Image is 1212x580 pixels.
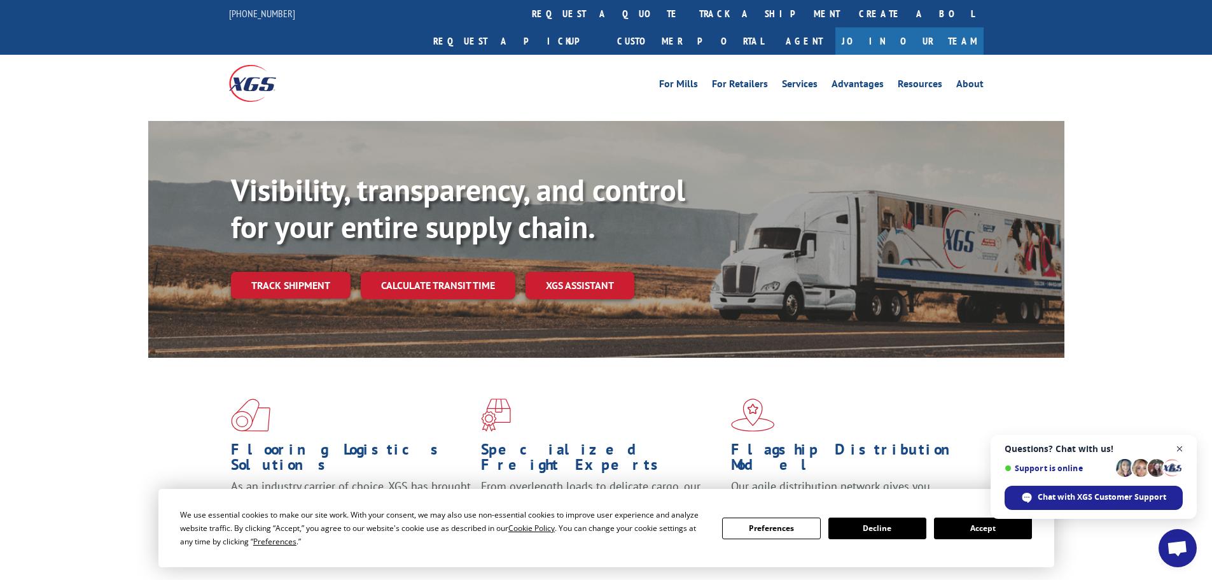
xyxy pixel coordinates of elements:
a: XGS ASSISTANT [526,272,634,299]
a: About [956,79,984,93]
button: Preferences [722,518,820,539]
span: Close chat [1172,441,1188,457]
span: Preferences [253,536,296,547]
div: Open chat [1159,529,1197,567]
img: xgs-icon-total-supply-chain-intelligence-red [231,399,270,432]
span: Our agile distribution network gives you nationwide inventory management on demand. [731,479,965,509]
a: Join Our Team [835,27,984,55]
a: [PHONE_NUMBER] [229,7,295,20]
a: Request a pickup [424,27,608,55]
a: For Retailers [712,79,768,93]
a: Advantages [832,79,884,93]
a: Track shipment [231,272,351,299]
span: As an industry carrier of choice, XGS has brought innovation and dedication to flooring logistics... [231,479,471,524]
span: Cookie Policy [508,523,555,534]
div: Cookie Consent Prompt [158,489,1054,567]
a: Services [782,79,818,93]
a: Agent [773,27,835,55]
b: Visibility, transparency, and control for your entire supply chain. [231,170,685,246]
img: xgs-icon-flagship-distribution-model-red [731,399,775,432]
a: Resources [898,79,942,93]
a: Customer Portal [608,27,773,55]
div: We use essential cookies to make our site work. With your consent, we may also use non-essential ... [180,508,707,548]
h1: Specialized Freight Experts [481,442,721,479]
span: Support is online [1005,463,1111,473]
div: Chat with XGS Customer Support [1005,486,1183,510]
span: Chat with XGS Customer Support [1038,492,1166,503]
span: Questions? Chat with us! [1005,444,1183,454]
a: Calculate transit time [361,272,515,299]
a: For Mills [659,79,698,93]
button: Decline [828,518,926,539]
h1: Flooring Logistics Solutions [231,442,471,479]
p: From overlength loads to delicate cargo, our experienced staff knows the best way to move your fr... [481,479,721,535]
img: xgs-icon-focused-on-flooring-red [481,399,511,432]
h1: Flagship Distribution Model [731,442,972,479]
button: Accept [934,518,1032,539]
